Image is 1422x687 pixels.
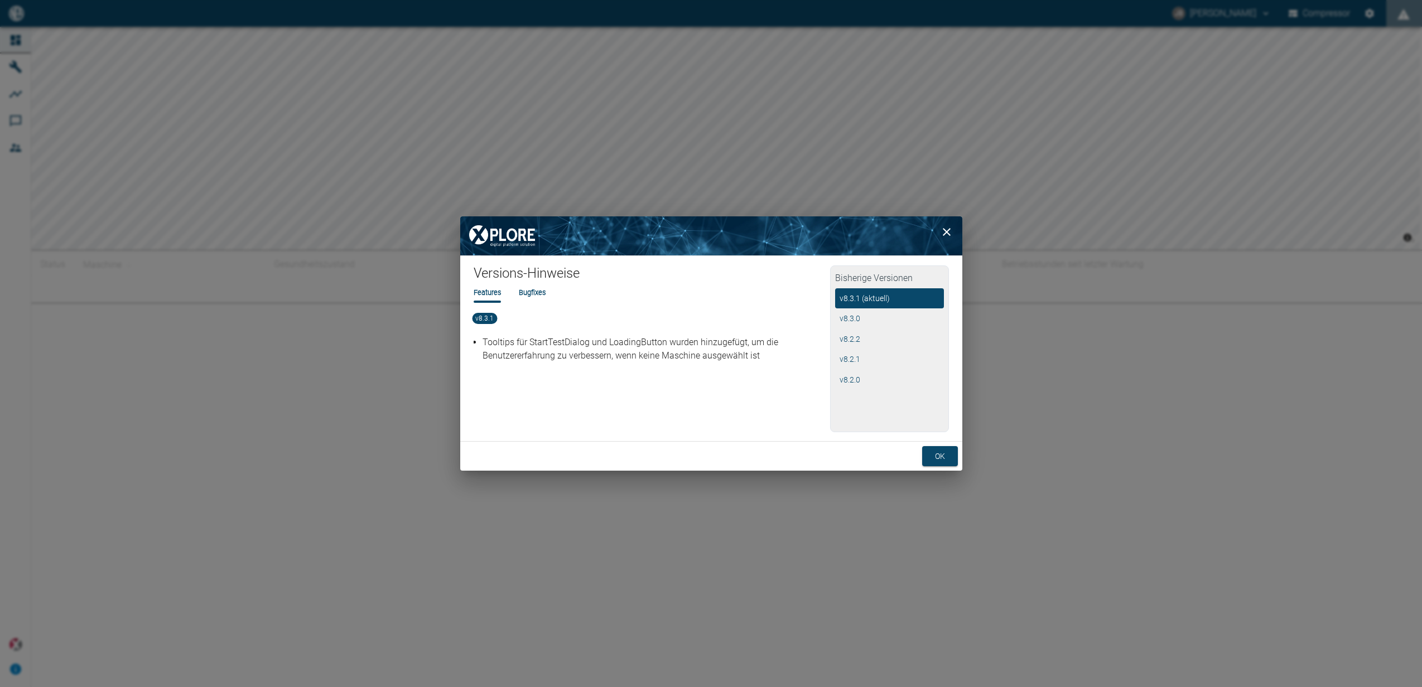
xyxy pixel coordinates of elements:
button: close [936,221,958,243]
h2: Bisherige Versionen [835,270,944,288]
li: Features [474,287,501,298]
button: v8.2.1 [835,349,944,370]
h1: Versions-Hinweise [474,265,830,287]
button: v8.3.0 [835,308,944,329]
button: v8.2.0 [835,370,944,390]
button: v8.2.2 [835,329,944,350]
span: v8.3.1 [472,313,497,324]
img: XPLORE Logo [460,216,544,255]
button: ok [922,446,958,467]
li: Bugfixes [519,287,546,298]
p: Tooltips für StartTestDialog und LoadingButton wurden hinzugefügt, um die Benutzererfahrung zu ve... [483,336,827,362]
img: background image [460,216,962,255]
button: v8.3.1 (aktuell) [835,288,944,309]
